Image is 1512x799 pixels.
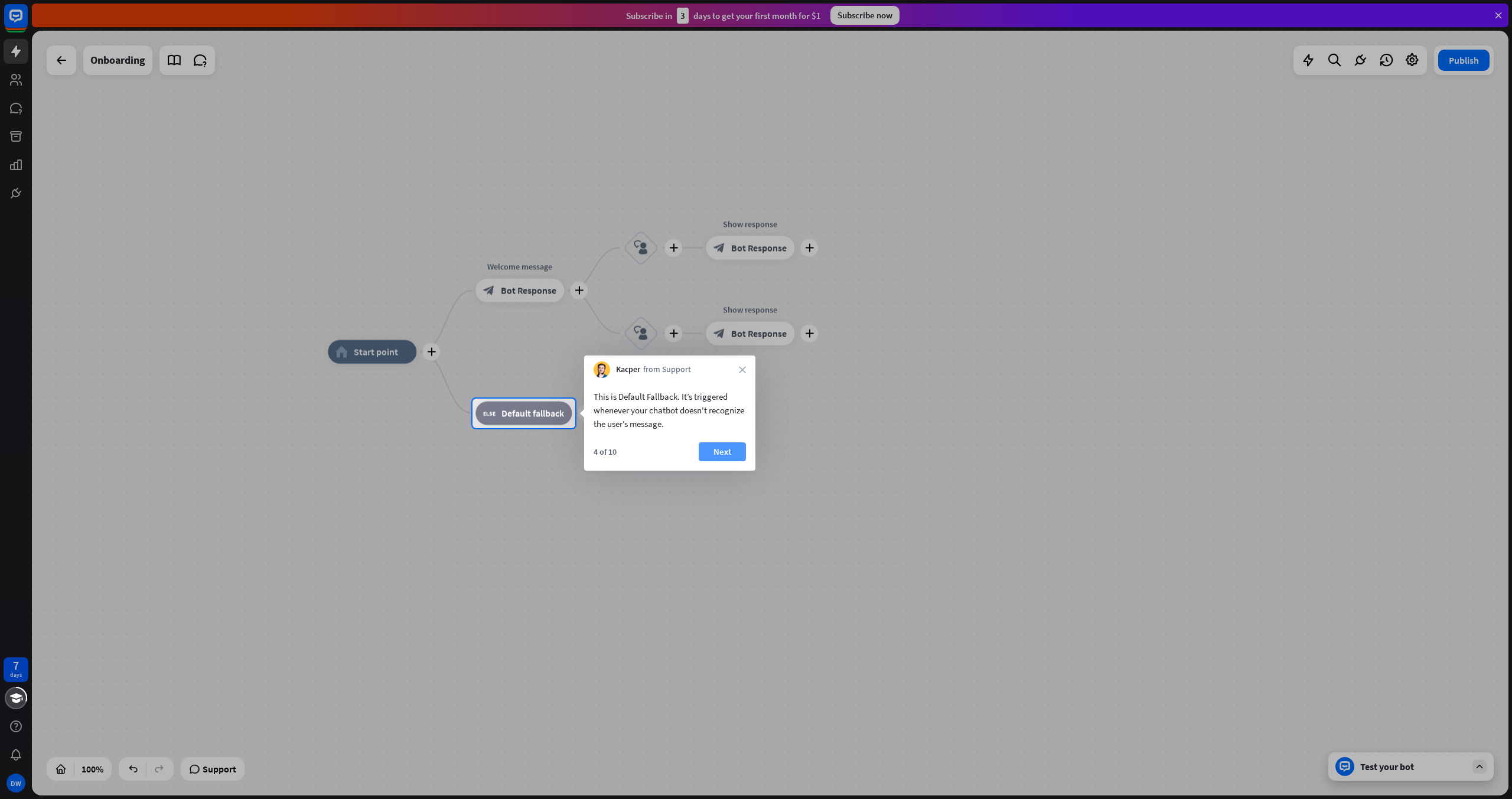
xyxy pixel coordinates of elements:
span: Default fallback [501,407,564,419]
button: Open LiveChat chat widget [9,5,45,40]
span: from Support [643,364,691,376]
button: Next [699,442,746,461]
div: This is Default Fallback. It’s triggered whenever your chatbot doesn't recognize the user’s message. [594,390,746,431]
i: close [739,366,746,373]
i: block_fallback [483,407,496,419]
div: 4 of 10 [594,446,617,457]
span: Kacper [616,364,640,376]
